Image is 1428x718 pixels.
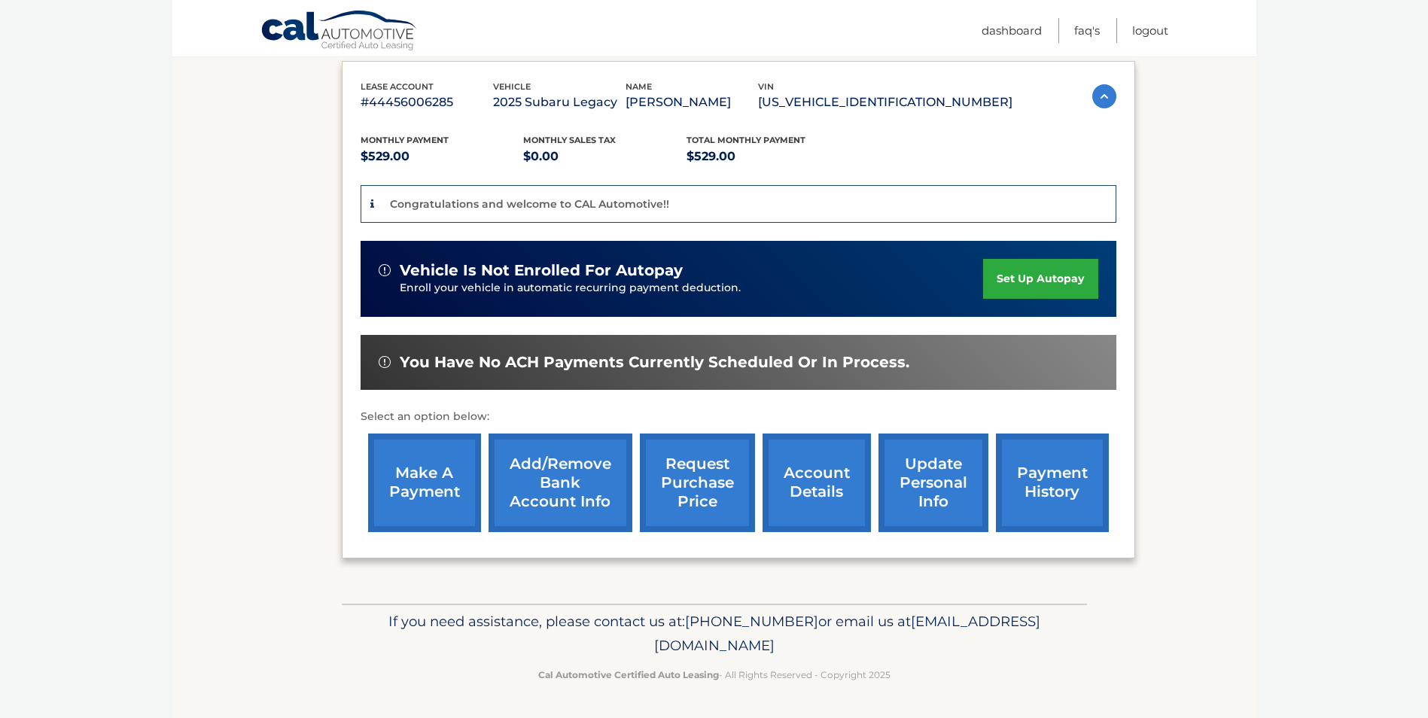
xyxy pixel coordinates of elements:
[878,434,988,532] a: update personal info
[493,81,531,92] span: vehicle
[538,669,719,680] strong: Cal Automotive Certified Auto Leasing
[687,146,850,167] p: $529.00
[390,197,669,211] p: Congratulations and welcome to CAL Automotive!!
[400,280,984,297] p: Enroll your vehicle in automatic recurring payment deduction.
[361,135,449,145] span: Monthly Payment
[400,261,683,280] span: vehicle is not enrolled for autopay
[352,667,1077,683] p: - All Rights Reserved - Copyright 2025
[763,434,871,532] a: account details
[758,92,1012,113] p: [US_VEHICLE_IDENTIFICATION_NUMBER]
[1074,18,1100,43] a: FAQ's
[640,434,755,532] a: request purchase price
[687,135,805,145] span: Total Monthly Payment
[379,356,391,368] img: alert-white.svg
[400,353,909,372] span: You have no ACH payments currently scheduled or in process.
[523,135,616,145] span: Monthly sales Tax
[361,81,434,92] span: lease account
[368,434,481,532] a: make a payment
[523,146,687,167] p: $0.00
[1092,84,1116,108] img: accordion-active.svg
[982,18,1042,43] a: Dashboard
[361,408,1116,426] p: Select an option below:
[758,81,774,92] span: vin
[626,92,758,113] p: [PERSON_NAME]
[361,92,493,113] p: #44456006285
[489,434,632,532] a: Add/Remove bank account info
[996,434,1109,532] a: payment history
[352,610,1077,658] p: If you need assistance, please contact us at: or email us at
[685,613,818,630] span: [PHONE_NUMBER]
[260,10,419,53] a: Cal Automotive
[1132,18,1168,43] a: Logout
[361,146,524,167] p: $529.00
[379,264,391,276] img: alert-white.svg
[626,81,652,92] span: name
[983,259,1098,299] a: set up autopay
[493,92,626,113] p: 2025 Subaru Legacy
